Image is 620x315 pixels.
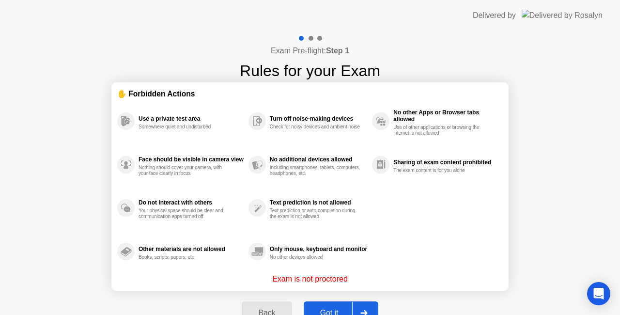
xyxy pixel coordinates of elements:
[270,124,361,130] div: Check for noisy devices and ambient noise
[139,156,244,163] div: Face should be visible in camera view
[393,109,498,123] div: No other Apps or Browser tabs allowed
[270,115,367,122] div: Turn off noise-making devices
[270,208,361,220] div: Text prediction or auto-completion during the exam is not allowed
[522,10,603,21] img: Delivered by Rosalyn
[270,246,367,252] div: Only mouse, keyboard and monitor
[139,208,230,220] div: Your physical space should be clear and communication apps turned off
[139,124,230,130] div: Somewhere quiet and undisturbed
[139,254,230,260] div: Books, scripts, papers, etc
[270,199,367,206] div: Text prediction is not allowed
[393,159,498,166] div: Sharing of exam content prohibited
[139,199,244,206] div: Do not interact with others
[272,273,348,285] p: Exam is not proctored
[393,125,485,136] div: Use of other applications or browsing the internet is not allowed
[473,10,516,21] div: Delivered by
[240,59,380,82] h1: Rules for your Exam
[270,165,361,176] div: Including smartphones, tablets, computers, headphones, etc.
[117,88,503,99] div: ✋ Forbidden Actions
[271,45,349,57] h4: Exam Pre-flight:
[139,115,244,122] div: Use a private test area
[587,282,610,305] div: Open Intercom Messenger
[326,47,349,55] b: Step 1
[393,168,485,173] div: The exam content is for you alone
[139,165,230,176] div: Nothing should cover your camera, with your face clearly in focus
[270,156,367,163] div: No additional devices allowed
[139,246,244,252] div: Other materials are not allowed
[270,254,361,260] div: No other devices allowed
